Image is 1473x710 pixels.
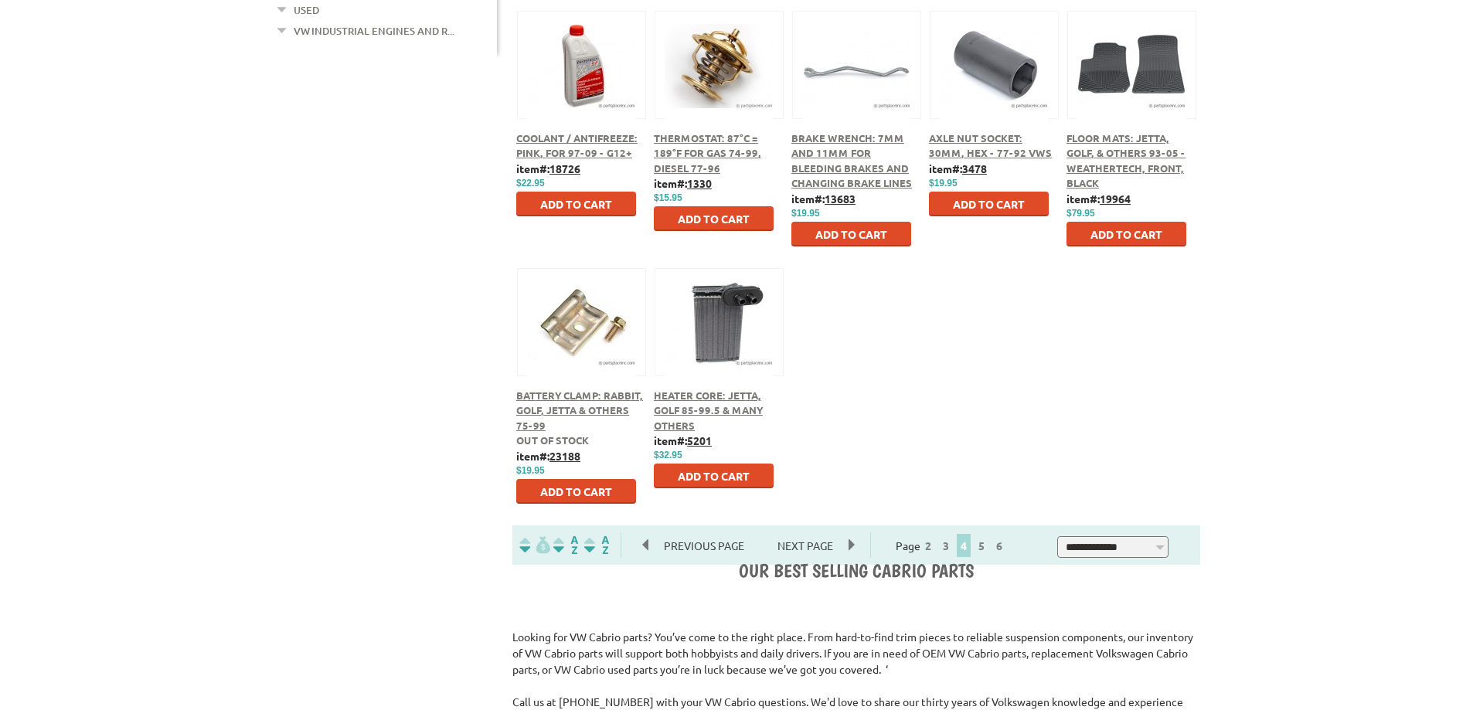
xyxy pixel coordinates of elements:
[939,538,953,552] a: 3
[654,192,682,203] span: $15.95
[516,161,580,175] b: item#:
[1090,227,1162,241] span: Add to Cart
[581,536,612,554] img: Sort by Sales Rank
[870,532,1032,558] div: Page
[512,629,1200,678] p: Looking for VW Cabrio parts? You’ve come to the right place. From hard-to-find trim pieces to rel...
[929,178,958,189] span: $19.95
[549,161,580,175] u: 18726
[1066,131,1186,190] a: Floor Mats: Jetta, Golf, & Others 93-05 - WeatherTech, Front, Black
[953,197,1025,211] span: Add to Cart
[643,538,762,552] a: Previous Page
[762,538,849,552] a: Next Page
[549,449,580,463] u: 23188
[791,192,856,206] b: item#:
[921,538,935,552] a: 2
[654,176,712,190] b: item#:
[815,227,887,241] span: Add to Cart
[1066,192,1131,206] b: item#:
[654,131,761,175] a: Thermostat: 87°C = 189°F for Gas 74-99, Diesel 77-96
[516,449,580,463] b: item#:
[516,465,545,476] span: $19.95
[678,469,750,483] span: Add to Cart
[294,21,454,41] a: VW Industrial Engines and R...
[654,450,682,460] span: $32.95
[516,131,638,160] a: Coolant / Antifreeze: Pink, for 97-09 - G12+
[687,433,712,447] u: 5201
[512,559,1200,584] div: OUR BEST SELLING Cabrio PARTS
[929,192,1049,216] button: Add to Cart
[929,161,987,175] b: item#:
[687,176,712,190] u: 1330
[516,389,643,432] a: Battery Clamp: Rabbit, Golf, Jetta & Others 75-99
[791,208,820,219] span: $19.95
[975,538,988,552] a: 5
[516,192,636,216] button: Add to Cart
[957,534,971,557] span: 4
[791,131,912,190] a: Brake Wrench: 7mm and 11mm for bleeding brakes and changing brake Lines
[678,212,750,226] span: Add to Cart
[762,534,849,557] span: Next Page
[929,131,1052,160] a: Axle Nut Socket: 30mm, Hex - 77-92 VWs
[654,206,774,231] button: Add to Cart
[1100,192,1131,206] u: 19964
[791,222,911,246] button: Add to Cart
[516,433,589,447] span: Out of stock
[992,538,1006,552] a: 6
[654,464,774,488] button: Add to Cart
[519,536,550,554] img: filterpricelow.svg
[516,479,636,504] button: Add to Cart
[550,536,581,554] img: Sort by Headline
[962,161,987,175] u: 3478
[648,534,760,557] span: Previous Page
[1066,222,1186,246] button: Add to Cart
[654,433,712,447] b: item#:
[654,389,763,432] a: Heater Core: Jetta, Golf 85-99.5 & many others
[540,484,612,498] span: Add to Cart
[516,178,545,189] span: $22.95
[825,192,856,206] u: 13683
[1066,208,1095,219] span: $79.95
[540,197,612,211] span: Add to Cart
